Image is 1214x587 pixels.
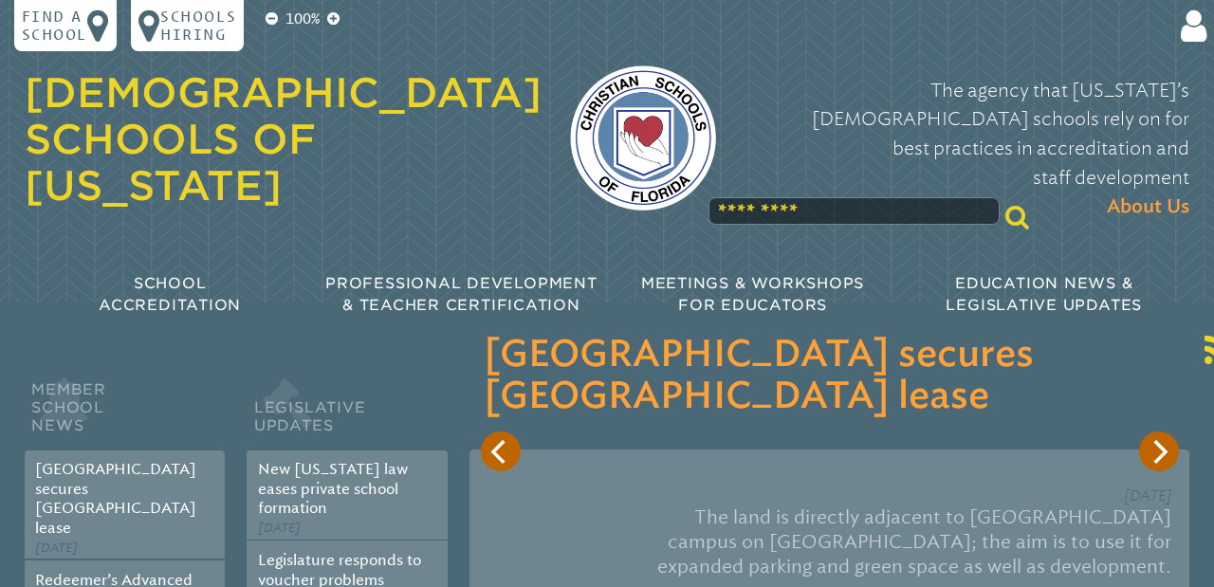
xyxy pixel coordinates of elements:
span: [DATE] [35,540,78,555]
span: Professional Development & Teacher Certification [325,274,597,314]
p: The land is directly adjacent to [GEOGRAPHIC_DATA] campus on [GEOGRAPHIC_DATA]; the aim is to use... [487,498,1171,586]
a: New [US_STATE] law eases private school formation [258,460,408,517]
span: [DATE] [1124,486,1171,504]
button: Previous [481,431,521,471]
a: [DEMOGRAPHIC_DATA] Schools of [US_STATE] [25,68,542,209]
span: Meetings & Workshops for Educators [641,274,864,314]
span: School Accreditation [99,274,241,314]
p: 100% [282,8,323,29]
h2: Member School News [25,376,226,450]
h2: Legislative Updates [247,376,448,450]
p: Schools Hiring [160,8,236,44]
p: The agency that [US_STATE]’s [DEMOGRAPHIC_DATA] schools rely on for best practices in accreditati... [745,77,1190,223]
a: [GEOGRAPHIC_DATA] secures [GEOGRAPHIC_DATA] lease [35,460,196,537]
img: csf-logo-web-colors.png [570,65,716,211]
p: Find a school [22,8,87,44]
h3: [GEOGRAPHIC_DATA] secures [GEOGRAPHIC_DATA] lease [484,335,1175,418]
span: About Us [1107,193,1189,223]
span: Education News & Legislative Updates [946,274,1142,314]
span: [DATE] [258,520,301,535]
button: Next [1139,431,1179,471]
